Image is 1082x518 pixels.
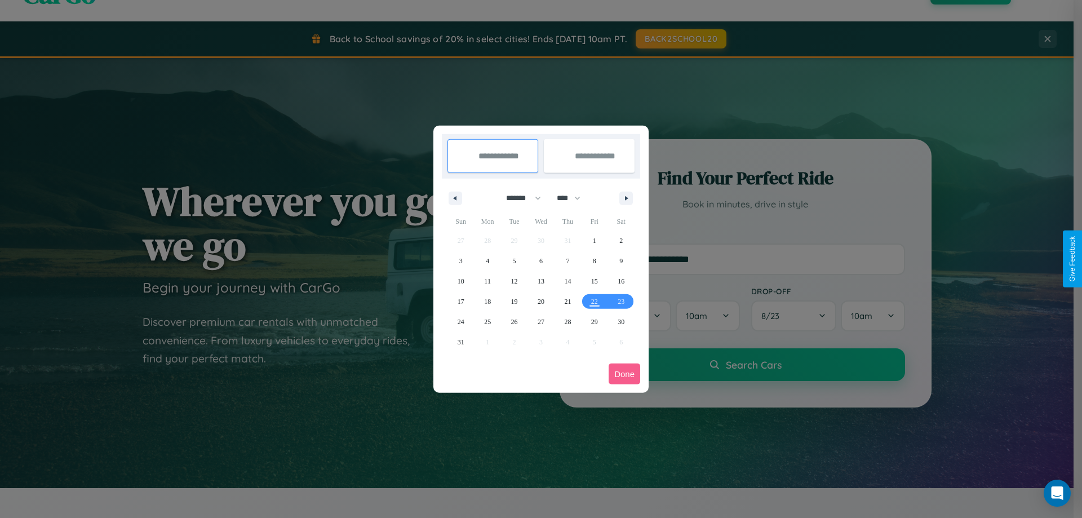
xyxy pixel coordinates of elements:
[593,251,596,271] span: 8
[1044,480,1071,507] div: Open Intercom Messenger
[447,271,474,291] button: 10
[538,271,544,291] span: 13
[591,291,598,312] span: 22
[447,332,474,352] button: 31
[527,312,554,332] button: 27
[501,212,527,231] span: Tue
[618,291,624,312] span: 23
[474,271,500,291] button: 11
[447,251,474,271] button: 3
[555,312,581,332] button: 28
[564,291,571,312] span: 21
[511,291,518,312] span: 19
[484,312,491,332] span: 25
[555,291,581,312] button: 21
[501,291,527,312] button: 19
[484,271,491,291] span: 11
[619,251,623,271] span: 9
[608,231,635,251] button: 2
[608,312,635,332] button: 30
[501,271,527,291] button: 12
[566,251,569,271] span: 7
[581,312,607,332] button: 29
[1068,236,1076,282] div: Give Feedback
[555,212,581,231] span: Thu
[447,291,474,312] button: 17
[447,312,474,332] button: 24
[474,251,500,271] button: 4
[608,251,635,271] button: 9
[608,271,635,291] button: 16
[447,212,474,231] span: Sun
[609,364,640,384] button: Done
[619,231,623,251] span: 2
[513,251,516,271] span: 5
[581,231,607,251] button: 1
[555,271,581,291] button: 14
[591,312,598,332] span: 29
[458,291,464,312] span: 17
[458,332,464,352] span: 31
[538,312,544,332] span: 27
[581,251,607,271] button: 8
[527,271,554,291] button: 13
[539,251,543,271] span: 6
[501,312,527,332] button: 26
[618,271,624,291] span: 16
[527,291,554,312] button: 20
[501,251,527,271] button: 5
[564,312,571,332] span: 28
[581,212,607,231] span: Fri
[458,312,464,332] span: 24
[608,291,635,312] button: 23
[527,212,554,231] span: Wed
[608,212,635,231] span: Sat
[474,212,500,231] span: Mon
[581,271,607,291] button: 15
[484,291,491,312] span: 18
[474,312,500,332] button: 25
[459,251,463,271] span: 3
[538,291,544,312] span: 20
[564,271,571,291] span: 14
[486,251,489,271] span: 4
[527,251,554,271] button: 6
[474,291,500,312] button: 18
[511,271,518,291] span: 12
[593,231,596,251] span: 1
[458,271,464,291] span: 10
[618,312,624,332] span: 30
[555,251,581,271] button: 7
[591,271,598,291] span: 15
[511,312,518,332] span: 26
[581,291,607,312] button: 22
